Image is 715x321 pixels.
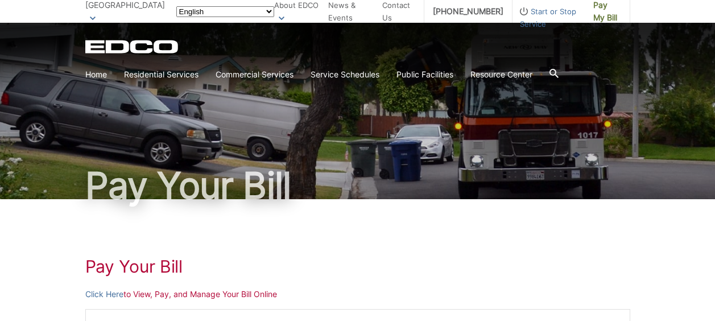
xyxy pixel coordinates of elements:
[124,68,199,81] a: Residential Services
[85,256,630,277] h1: Pay Your Bill
[311,68,379,81] a: Service Schedules
[176,6,274,17] select: Select a language
[85,40,180,53] a: EDCD logo. Return to the homepage.
[470,68,532,81] a: Resource Center
[85,288,123,301] a: Click Here
[85,288,630,301] p: to View, Pay, and Manage Your Bill Online
[85,68,107,81] a: Home
[216,68,294,81] a: Commercial Services
[396,68,453,81] a: Public Facilities
[85,167,630,204] h1: Pay Your Bill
